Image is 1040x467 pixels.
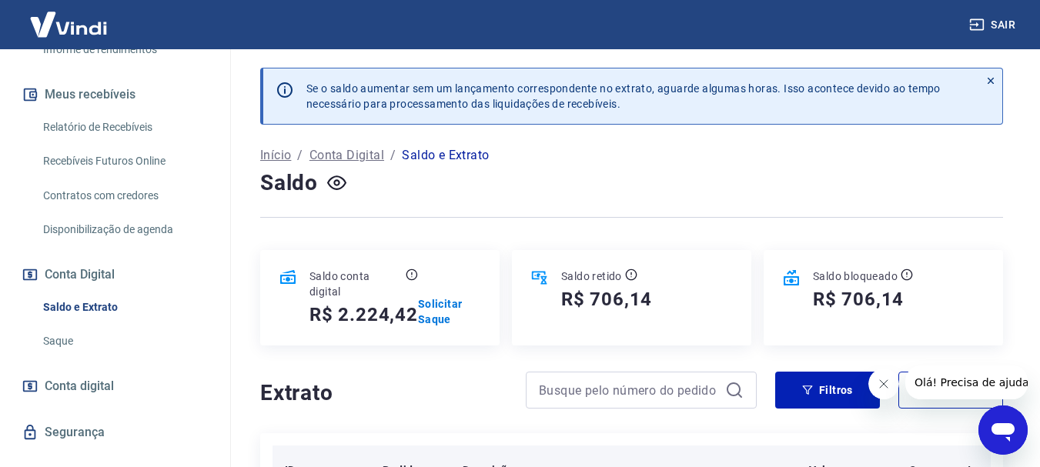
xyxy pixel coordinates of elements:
a: Disponibilização de agenda [37,214,212,245]
p: Saldo retido [561,269,622,284]
input: Busque pelo número do pedido [539,379,719,402]
p: Saldo e Extrato [402,146,489,165]
p: Saldo conta digital [309,269,403,299]
a: Informe de rendimentos [37,34,212,65]
a: Solicitar Saque [418,296,481,327]
iframe: Botão para abrir a janela de mensagens [978,405,1028,455]
button: Filtros [775,372,880,409]
a: Recebíveis Futuros Online [37,145,212,177]
h5: R$ 706,14 [561,287,652,312]
a: Saldo e Extrato [37,292,212,323]
h4: Saldo [260,168,318,198]
iframe: Fechar mensagem [868,369,899,399]
a: Segurança [18,415,212,449]
h4: Extrato [260,378,507,409]
a: Contratos com credores [37,180,212,212]
p: / [297,146,303,165]
button: Meus recebíveis [18,78,212,112]
a: Conta Digital [309,146,384,165]
p: / [390,146,396,165]
a: Saque [37,325,212,357]
h5: R$ 706,14 [813,287,904,312]
p: Se o saldo aumentar sem um lançamento correspondente no extrato, aguarde algumas horas. Isso acon... [306,81,941,112]
button: Conta Digital [18,258,212,292]
a: Início [260,146,291,165]
span: Conta digital [45,375,114,397]
iframe: Mensagem da empresa [905,365,1028,399]
p: Saldo bloqueado [813,269,898,284]
a: Relatório de Recebíveis [37,112,212,143]
a: Conta digital [18,369,212,403]
span: Olá! Precisa de ajuda? [9,11,129,23]
h5: R$ 2.224,42 [309,302,418,327]
img: Vindi [18,1,119,48]
button: Sair [966,11,1022,39]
